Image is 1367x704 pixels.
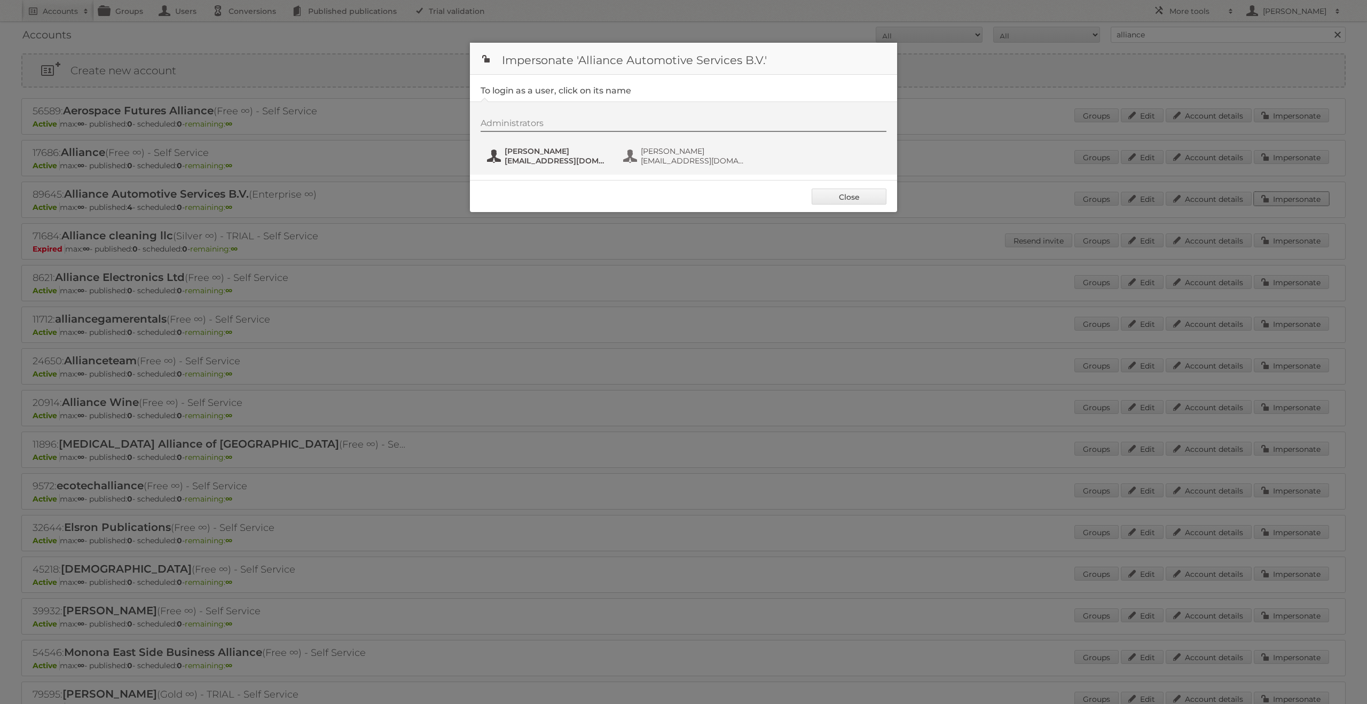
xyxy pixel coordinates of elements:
[470,43,897,75] h1: Impersonate 'Alliance Automotive Services B.V.'
[812,189,886,205] a: Close
[486,145,611,167] button: [PERSON_NAME] [EMAIL_ADDRESS][DOMAIN_NAME]
[505,156,608,166] span: [EMAIL_ADDRESS][DOMAIN_NAME]
[641,146,744,156] span: [PERSON_NAME]
[641,156,744,166] span: [EMAIL_ADDRESS][DOMAIN_NAME]
[622,145,748,167] button: [PERSON_NAME] [EMAIL_ADDRESS][DOMAIN_NAME]
[481,85,631,96] legend: To login as a user, click on its name
[481,118,886,132] div: Administrators
[505,146,608,156] span: [PERSON_NAME]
